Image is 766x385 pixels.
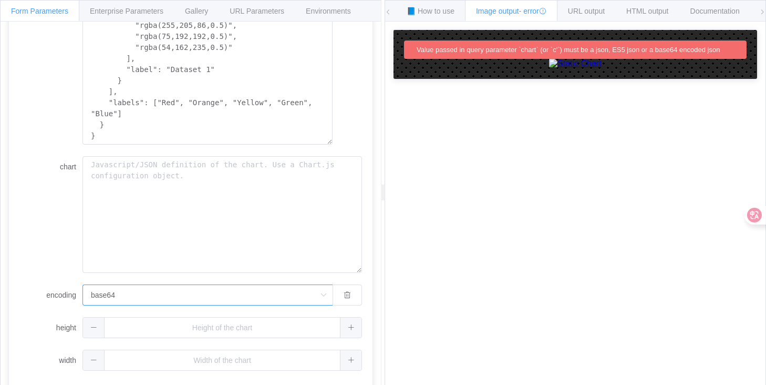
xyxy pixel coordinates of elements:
span: - error [519,7,546,15]
span: Image output [476,7,546,15]
label: width [19,350,82,371]
span: Documentation [690,7,740,15]
img: Static Chart [549,59,602,68]
span: 📘 How to use [407,7,454,15]
span: Value passed in query parameter `chart` (or `c'`) must be a json, ES5 json or a base64 encoded json [417,46,720,54]
span: HTML output [626,7,668,15]
input: Width of the chart [82,350,362,371]
span: Gallery [185,7,208,15]
label: encoding [19,285,82,306]
span: Form Parameters [11,7,68,15]
span: Environments [306,7,351,15]
a: Static Chart [404,59,747,68]
span: Enterprise Parameters [90,7,163,15]
span: URL Parameters [230,7,284,15]
input: Height of the chart [82,317,362,338]
label: chart [19,156,82,177]
span: URL output [568,7,605,15]
input: Select [82,285,333,306]
label: height [19,317,82,338]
